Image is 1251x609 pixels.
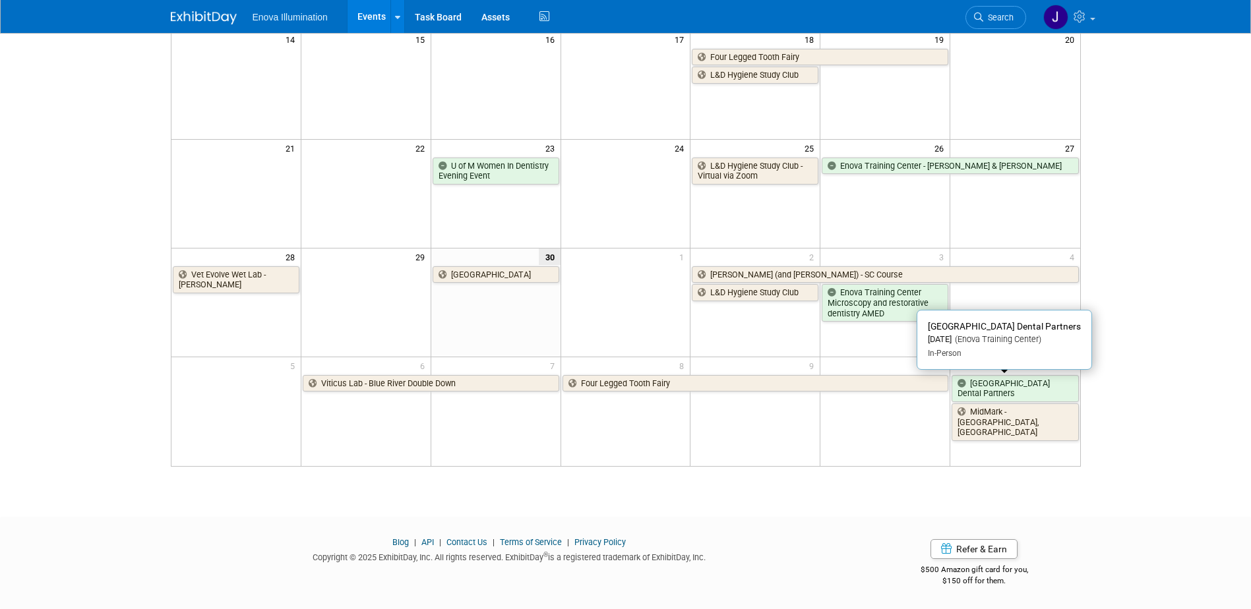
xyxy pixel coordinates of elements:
[673,31,690,47] span: 17
[544,140,561,156] span: 23
[433,158,559,185] a: U of M Women In Dentistry Evening Event
[928,321,1081,332] span: [GEOGRAPHIC_DATA] Dental Partners
[803,31,820,47] span: 18
[928,349,961,358] span: In-Person
[938,248,950,265] span: 3
[931,539,1018,559] a: Refer & Earn
[692,49,948,66] a: Four Legged Tooth Fairy
[933,140,950,156] span: 26
[678,248,690,265] span: 1
[414,140,431,156] span: 22
[952,334,1041,344] span: (Enova Training Center)
[822,158,1078,175] a: Enova Training Center - [PERSON_NAME] & [PERSON_NAME]
[673,140,690,156] span: 24
[289,357,301,374] span: 5
[433,266,559,283] a: [GEOGRAPHIC_DATA]
[692,266,1078,283] a: [PERSON_NAME] (and [PERSON_NAME]) - SC Course
[928,334,1081,345] div: [DATE]
[284,140,301,156] span: 21
[436,537,444,547] span: |
[952,375,1078,402] a: [GEOGRAPHIC_DATA] Dental Partners
[284,31,301,47] span: 14
[1068,248,1080,265] span: 4
[574,537,626,547] a: Privacy Policy
[392,537,409,547] a: Blog
[544,31,561,47] span: 16
[539,248,561,265] span: 30
[808,357,820,374] span: 9
[868,575,1081,587] div: $150 off for them.
[1043,5,1068,30] img: Jennifer Ward
[868,556,1081,586] div: $500 Amazon gift card for you,
[692,284,818,301] a: L&D Hygiene Study Club
[563,375,949,392] a: Four Legged Tooth Fairy
[411,537,419,547] span: |
[965,6,1026,29] a: Search
[933,31,950,47] span: 19
[549,357,561,374] span: 7
[303,375,559,392] a: Viticus Lab - Blue River Double Down
[692,158,818,185] a: L&D Hygiene Study Club - Virtual via Zoom
[446,537,487,547] a: Contact Us
[171,548,849,564] div: Copyright © 2025 ExhibitDay, Inc. All rights reserved. ExhibitDay is a registered trademark of Ex...
[421,537,434,547] a: API
[489,537,498,547] span: |
[692,67,818,84] a: L&D Hygiene Study Club
[952,403,1078,441] a: MidMark - [GEOGRAPHIC_DATA], [GEOGRAPHIC_DATA]
[173,266,299,293] a: Vet Evolve Wet Lab - [PERSON_NAME]
[822,284,948,322] a: Enova Training Center Microscopy and restorative dentistry AMED
[1064,140,1080,156] span: 27
[414,31,431,47] span: 15
[414,248,431,265] span: 29
[564,537,572,547] span: |
[983,13,1014,22] span: Search
[500,537,562,547] a: Terms of Service
[253,12,328,22] span: Enova Illumination
[171,11,237,24] img: ExhibitDay
[803,140,820,156] span: 25
[284,248,301,265] span: 28
[543,551,548,558] sup: ®
[678,357,690,374] span: 8
[1064,31,1080,47] span: 20
[808,248,820,265] span: 2
[419,357,431,374] span: 6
